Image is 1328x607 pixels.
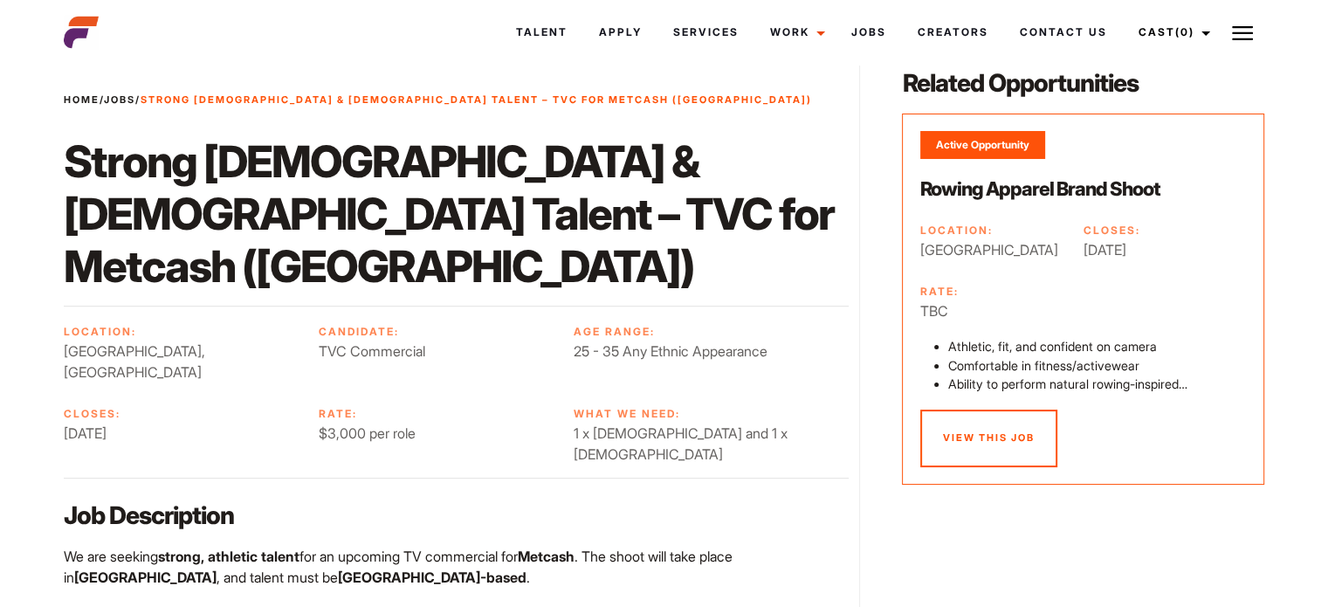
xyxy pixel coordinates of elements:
p: Job Description [64,499,850,532]
strong: Strong [DEMOGRAPHIC_DATA] & [DEMOGRAPHIC_DATA] Talent – TVC for Metcash ([GEOGRAPHIC_DATA]) [141,93,812,106]
a: Cast(0) [1123,9,1221,56]
strong: strong, athletic talent [158,548,299,565]
span: 25 - 35 Any Ethnic Appearance [574,341,809,362]
strong: [GEOGRAPHIC_DATA] [74,569,217,586]
a: Jobs [104,93,135,106]
div: Active Opportunity [920,131,1045,159]
strong: Closes: [1084,224,1140,237]
span: [DATE] [1084,239,1228,260]
p: We are seeking for an upcoming TV commercial for . The shoot will take place in , and talent must... [64,546,850,588]
strong: Metcash [518,548,575,565]
span: / / [64,93,812,107]
h1: Strong [DEMOGRAPHIC_DATA] & [DEMOGRAPHIC_DATA] Talent – TVC for Metcash ([GEOGRAPHIC_DATA]) [64,135,850,293]
a: Home [64,93,100,106]
span: TBC [920,300,1064,321]
strong: Location: [920,224,993,237]
h2: Rowing Apparel Brand Shoot [920,175,1247,203]
strong: Location: [64,325,136,338]
span: [GEOGRAPHIC_DATA], [GEOGRAPHIC_DATA] [64,341,299,383]
a: Work [754,9,836,56]
p: Ability to perform natural rowing-inspired movements and poses [948,375,1247,394]
a: Contact Us [1004,9,1123,56]
a: View this Job [920,410,1057,467]
img: Burger icon [1232,23,1253,44]
span: [GEOGRAPHIC_DATA] [920,239,1064,260]
strong: [GEOGRAPHIC_DATA]-based [338,569,526,586]
strong: What We Need: [574,407,680,420]
a: Creators [902,9,1004,56]
p: Comfortable in fitness/activewear [948,356,1247,376]
span: (0) [1175,25,1194,38]
strong: Age Range: [574,325,655,338]
a: Jobs [836,9,902,56]
img: cropped-aefm-brand-fav-22-square.png [64,15,99,50]
strong: Rate: [319,407,357,420]
p: Athletic, fit, and confident on camera [948,337,1247,356]
strong: Closes: [64,407,120,420]
span: $3,000 per role [319,423,554,444]
a: Apply [583,9,657,56]
strong: Rate: [920,285,959,298]
span: 1 x [DEMOGRAPHIC_DATA] and 1 x [DEMOGRAPHIC_DATA] [574,423,809,465]
a: Services [657,9,754,56]
strong: Candidate: [319,325,399,338]
span: [DATE] [64,423,299,444]
p: Related Opportunities [902,66,1264,100]
span: TVC Commercial [319,341,554,362]
a: Talent [500,9,583,56]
